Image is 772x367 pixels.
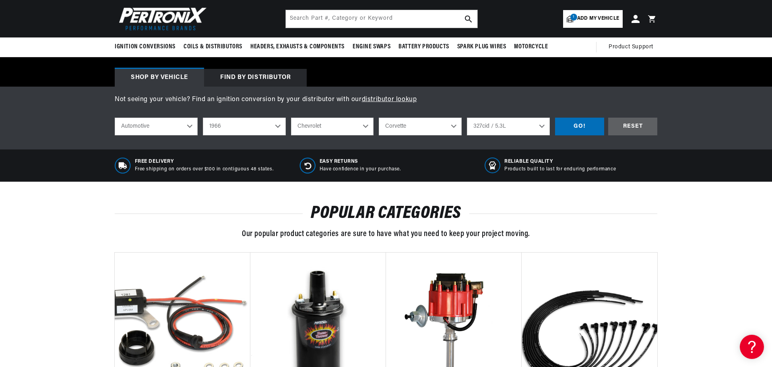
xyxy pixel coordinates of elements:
select: Engine [467,118,550,135]
summary: Spark Plug Wires [453,37,510,56]
div: Find by Distributor [204,69,307,87]
summary: Battery Products [394,37,453,56]
span: Coils & Distributors [184,43,242,51]
a: distributor lookup [362,96,417,103]
h2: POPULAR CATEGORIES [115,206,657,221]
div: GO! [555,118,604,136]
summary: Engine Swaps [349,37,394,56]
input: Search Part #, Category or Keyword [286,10,477,28]
select: Year [203,118,286,135]
span: Our popular product categories are sure to have what you need to keep your project moving. [242,230,530,238]
span: RELIABLE QUALITY [504,158,616,165]
summary: Ignition Conversions [115,37,180,56]
span: Headers, Exhausts & Components [250,43,345,51]
span: Easy Returns [320,158,401,165]
span: Product Support [609,43,653,52]
span: Add my vehicle [577,15,619,23]
button: search button [460,10,477,28]
span: Engine Swaps [353,43,390,51]
a: 1Add my vehicle [563,10,623,28]
div: RESET [608,118,657,136]
select: Ride Type [115,118,198,135]
img: Pertronix [115,5,207,33]
span: Motorcycle [514,43,548,51]
summary: Motorcycle [510,37,552,56]
span: Ignition Conversions [115,43,175,51]
span: 1 [570,14,577,21]
summary: Headers, Exhausts & Components [246,37,349,56]
p: Free shipping on orders over $100 in contiguous 48 states. [135,166,274,173]
div: Shop by vehicle [115,69,204,87]
summary: Product Support [609,37,657,57]
summary: Coils & Distributors [180,37,246,56]
p: Not seeing your vehicle? Find an ignition conversion by your distributor with our [115,95,657,105]
select: Make [291,118,374,135]
span: Free Delivery [135,158,274,165]
select: Model [379,118,462,135]
span: Battery Products [398,43,449,51]
p: Have confidence in your purchase. [320,166,401,173]
p: Products built to last for enduring performance [504,166,616,173]
span: Spark Plug Wires [457,43,506,51]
